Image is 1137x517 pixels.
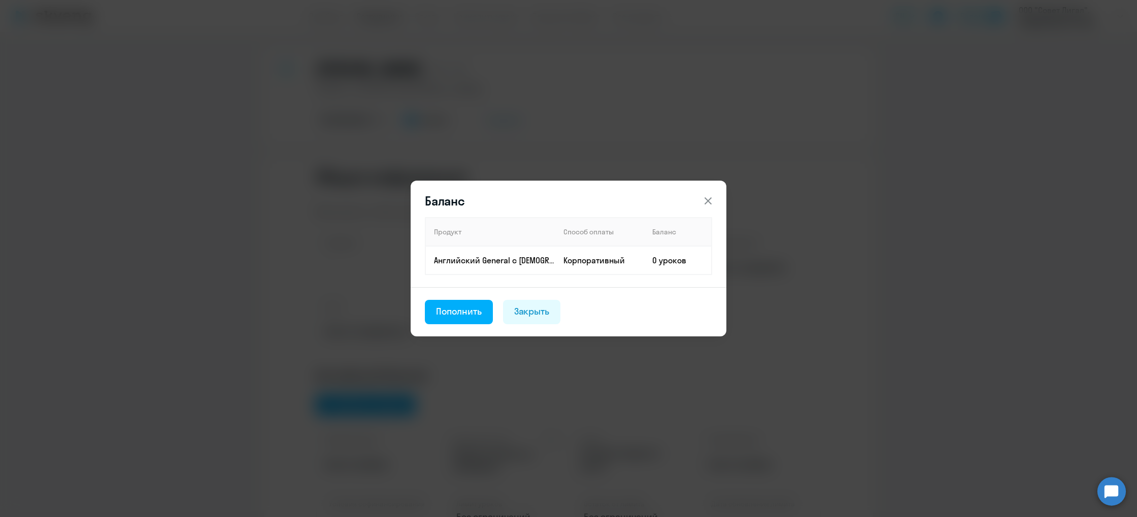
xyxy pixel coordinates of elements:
button: Закрыть [503,300,561,324]
th: Баланс [644,218,712,246]
button: Пополнить [425,300,493,324]
div: Пополнить [436,305,482,318]
header: Баланс [411,193,726,209]
th: Способ оплаты [555,218,644,246]
td: 0 уроков [644,246,712,274]
th: Продукт [425,218,555,246]
p: Английский General с [DEMOGRAPHIC_DATA] преподавателем [434,255,555,266]
td: Корпоративный [555,246,644,274]
div: Закрыть [514,305,550,318]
